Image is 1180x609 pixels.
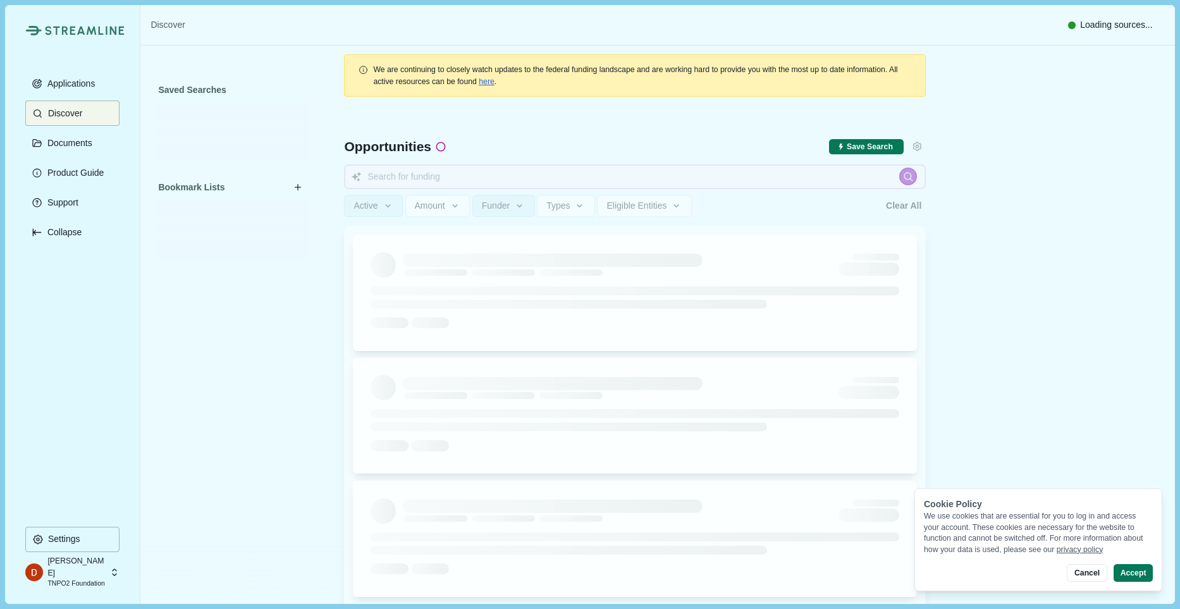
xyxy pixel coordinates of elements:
[924,511,1153,555] div: We use cookies that are essential for you to log in and access your account. These cookies are ne...
[43,138,92,149] p: Documents
[373,64,912,87] div: .
[25,101,120,126] button: Discover
[45,26,125,35] img: Streamline Climate Logo
[43,227,82,238] p: Collapse
[1114,564,1153,582] button: Accept
[158,181,224,194] span: Bookmark Lists
[25,527,120,557] a: Settings
[829,139,904,155] button: Save current search & filters
[25,563,43,581] img: profile picture
[1057,545,1103,554] a: privacy policy
[25,25,120,35] a: Streamline Climate LogoStreamline Climate Logo
[25,71,120,96] button: Applications
[47,579,106,589] p: TNPO2 Foundation
[606,200,667,211] span: Eligible Entities
[1067,564,1107,582] button: Cancel
[25,190,120,215] button: Support
[25,130,120,156] button: Documents
[546,200,570,211] span: Types
[353,200,378,211] span: Active
[472,195,535,217] button: Funder
[344,164,926,189] input: Search for funding
[479,77,495,86] a: here
[415,200,445,211] span: Amount
[44,534,80,544] p: Settings
[158,83,226,97] span: Saved Searches
[1080,18,1152,32] span: Loading sources...
[44,108,82,119] p: Discover
[482,200,510,211] span: Funder
[47,555,106,579] p: [PERSON_NAME]
[151,18,185,32] a: Discover
[405,195,470,217] button: Amount
[908,138,926,156] button: Settings
[25,25,41,35] img: Streamline Climate Logo
[344,140,431,153] span: Opportunities
[882,195,926,217] button: Clear All
[537,195,595,217] button: Types
[344,195,403,217] button: Active
[25,527,120,552] button: Settings
[25,160,120,185] button: Product Guide
[25,219,120,245] button: Expand
[597,195,691,217] button: Eligible Entities
[373,65,897,85] span: We are continuing to closely watch updates to the federal funding landscape and are working hard ...
[43,78,95,89] p: Applications
[924,499,982,509] span: Cookie Policy
[43,197,78,208] p: Support
[43,168,104,178] p: Product Guide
